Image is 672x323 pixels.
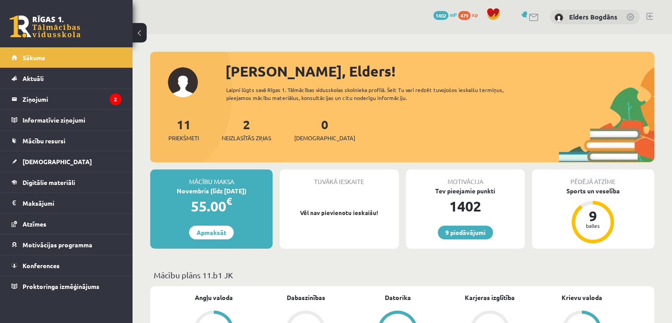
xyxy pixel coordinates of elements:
[11,214,121,234] a: Atzīmes
[11,235,121,255] a: Motivācijas programma
[569,12,617,21] a: Elders Bogdāns
[23,241,92,249] span: Motivācijas programma
[195,293,233,302] a: Angļu valoda
[458,11,482,18] a: 479 xp
[11,151,121,172] a: [DEMOGRAPHIC_DATA]
[23,74,44,82] span: Aktuāli
[23,137,65,145] span: Mācību resursi
[580,223,606,228] div: balles
[11,68,121,88] a: Aktuāli
[385,293,411,302] a: Datorika
[406,186,525,196] div: Tev pieejamie punkti
[287,293,325,302] a: Dabaszinības
[23,54,45,62] span: Sākums
[11,89,121,109] a: Ziņojumi2
[294,116,355,142] a: 0[DEMOGRAPHIC_DATA]
[472,11,478,18] span: xp
[11,172,121,192] a: Digitālie materiāli
[433,11,457,18] a: 1402 mP
[562,293,602,302] a: Krievu valoda
[168,116,199,142] a: 11Priekšmeti
[11,47,121,68] a: Sākums
[406,169,525,186] div: Motivācija
[465,293,515,302] a: Karjeras izglītība
[168,134,199,142] span: Priekšmeti
[580,209,606,223] div: 9
[23,220,46,228] span: Atzīmes
[225,61,654,82] div: [PERSON_NAME], Elders!
[23,193,121,213] legend: Maksājumi
[23,158,92,165] span: [DEMOGRAPHIC_DATA]
[222,116,271,142] a: 2Neizlasītās ziņas
[154,269,651,281] p: Mācību plāns 11.b1 JK
[23,110,121,130] legend: Informatīvie ziņojumi
[11,110,121,130] a: Informatīvie ziņojumi
[23,89,121,109] legend: Ziņojumi
[23,178,75,186] span: Digitālie materiāli
[11,193,121,213] a: Maksājumi
[284,208,394,217] p: Vēl nav pievienotu ieskaišu!
[150,169,273,186] div: Mācību maksa
[150,186,273,196] div: Novembris (līdz [DATE])
[150,196,273,217] div: 55.00
[11,276,121,296] a: Proktoringa izmēģinājums
[450,11,457,18] span: mP
[280,169,399,186] div: Tuvākā ieskaite
[406,196,525,217] div: 1402
[189,226,234,239] a: Apmaksāt
[438,226,493,239] a: 9 piedāvājumi
[10,15,80,38] a: Rīgas 1. Tālmācības vidusskola
[554,13,563,22] img: Elders Bogdāns
[458,11,471,20] span: 479
[23,282,99,290] span: Proktoringa izmēģinājums
[294,134,355,142] span: [DEMOGRAPHIC_DATA]
[532,169,654,186] div: Pēdējā atzīme
[433,11,448,20] span: 1402
[532,186,654,196] div: Sports un veselība
[226,86,529,102] div: Laipni lūgts savā Rīgas 1. Tālmācības vidusskolas skolnieka profilā. Šeit Tu vari redzēt tuvojošo...
[110,93,121,105] i: 2
[222,134,271,142] span: Neizlasītās ziņas
[11,255,121,276] a: Konferences
[532,186,654,245] a: Sports un veselība 9 balles
[11,131,121,151] a: Mācību resursi
[226,195,232,208] span: €
[23,261,60,269] span: Konferences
